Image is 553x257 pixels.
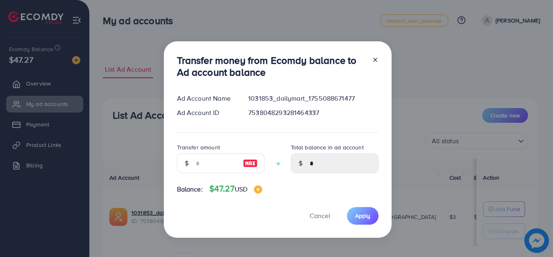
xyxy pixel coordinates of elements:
button: Apply [347,207,378,225]
span: USD [235,185,247,194]
img: image [254,185,262,194]
span: Cancel [310,211,330,220]
span: Balance: [177,185,203,194]
h4: $47.27 [209,184,262,194]
div: 7538048293281464337 [242,108,385,117]
div: 1031853_dailymart_1755088671477 [242,94,385,103]
h3: Transfer money from Ecomdy balance to Ad account balance [177,54,365,78]
label: Transfer amount [177,143,220,151]
div: Ad Account Name [170,94,242,103]
div: Ad Account ID [170,108,242,117]
label: Total balance in ad account [291,143,364,151]
button: Cancel [299,207,340,225]
img: image [243,158,258,168]
span: Apply [355,212,370,220]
